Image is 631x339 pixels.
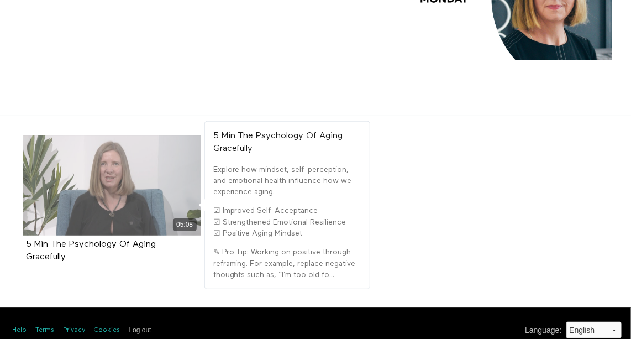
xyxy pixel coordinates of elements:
p: ☑ Improved Self-Acceptance ☑ Strengthened Emotional Resilience ☑ Positive Aging Mindset [213,205,361,239]
p: ✎ Pro Tip: Working on positive through reframing. For example, replace negative thoughts such as,... [213,247,361,280]
a: Help [13,326,27,335]
a: Privacy [64,326,86,335]
input: Log out [129,326,151,334]
p: Explore how mindset, self-perception, and emotional health influence how we experience aging. [213,164,361,198]
a: Cookies [94,326,120,335]
strong: 5 Min The Psychology Of Aging Gracefully [213,132,343,153]
div: 05:08 [173,218,197,231]
label: Language : [525,325,561,336]
a: 5 Min The Psychology Of Aging Gracefully 05:08 [23,135,201,236]
a: Terms [36,326,55,335]
a: 5 Min The Psychology Of Aging Gracefully [26,240,156,261]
